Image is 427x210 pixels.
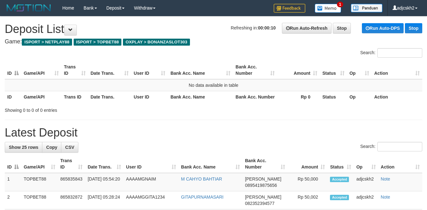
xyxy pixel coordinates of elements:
[347,91,372,103] th: Op
[124,191,179,209] td: AAAAMGGITA1234
[330,177,349,182] span: Accepted
[327,155,354,173] th: Status: activate to sort column ascending
[288,155,327,173] th: Amount: activate to sort column ascending
[58,191,85,209] td: 865832872
[131,61,168,79] th: User ID: activate to sort column ascending
[5,39,422,45] h4: Game:
[85,155,123,173] th: Date Trans.: activate to sort column ascending
[333,23,351,34] a: Stop
[245,176,281,181] span: [PERSON_NAME]
[347,61,372,79] th: Op: activate to sort column ascending
[378,155,422,173] th: Action: activate to sort column ascending
[330,195,349,200] span: Accepted
[315,4,341,13] img: Button%20Memo.svg
[288,173,327,191] td: Rp 50,000
[354,191,378,209] td: adjcskh2
[274,4,305,13] img: Feedback.jpg
[320,91,347,103] th: Status
[381,176,390,181] a: Note
[372,61,422,79] th: Action: activate to sort column ascending
[320,61,347,79] th: Status: activate to sort column ascending
[21,191,58,209] td: TOPBET88
[5,91,21,103] th: ID
[22,39,72,46] span: ISPORT > NETPLAY88
[282,23,332,34] a: Run Auto-Refresh
[88,61,131,79] th: Date Trans.: activate to sort column ascending
[61,61,88,79] th: Trans ID: activate to sort column ascending
[21,155,58,173] th: Game/API: activate to sort column ascending
[5,126,422,139] h1: Latest Deposit
[42,142,61,153] a: Copy
[360,48,422,58] label: Search:
[405,23,422,33] a: Stop
[5,105,173,113] div: Showing 0 to 0 of 0 entries
[5,142,42,153] a: Show 25 rows
[168,91,233,103] th: Bank Acc. Name
[21,91,61,103] th: Game/API
[288,191,327,209] td: Rp 50,002
[245,194,281,200] span: [PERSON_NAME]
[21,173,58,191] td: TOPBET88
[179,155,242,173] th: Bank Acc. Name: activate to sort column ascending
[85,173,123,191] td: [DATE] 05:54:20
[46,145,57,150] span: Copy
[85,191,123,209] td: [DATE] 05:28:24
[65,145,74,150] span: CSV
[9,145,38,150] span: Show 25 rows
[131,91,168,103] th: User ID
[245,201,274,206] span: Copy 082352394577 to clipboard
[168,61,233,79] th: Bank Acc. Name: activate to sort column ascending
[258,25,276,30] strong: 00:00:10
[337,2,344,7] span: 1
[5,173,21,191] td: 1
[245,183,277,188] span: Copy 0895419875656 to clipboard
[88,91,131,103] th: Date Trans.
[354,173,378,191] td: adjcskh2
[5,191,21,209] td: 2
[124,173,179,191] td: AAAAMGNAIM
[5,61,21,79] th: ID: activate to sort column descending
[233,91,277,103] th: Bank Acc. Number
[5,3,53,13] img: MOTION_logo.png
[277,91,320,103] th: Rp 0
[372,91,422,103] th: Action
[181,176,222,181] a: M CAHYO BAHTIAR
[61,91,88,103] th: Trans ID
[277,61,320,79] th: Amount: activate to sort column ascending
[58,155,85,173] th: Trans ID: activate to sort column ascending
[381,194,390,200] a: Note
[360,142,422,151] label: Search:
[74,39,121,46] span: ISPORT > TOPBET88
[124,155,179,173] th: User ID: activate to sort column ascending
[231,25,276,30] span: Refreshing in:
[21,61,61,79] th: Game/API: activate to sort column ascending
[61,142,78,153] a: CSV
[5,23,422,35] h1: Deposit List
[5,79,422,91] td: No data available in table
[377,142,422,151] input: Search:
[362,23,404,33] a: Run Auto-DPS
[233,61,277,79] th: Bank Acc. Number: activate to sort column ascending
[242,155,288,173] th: Bank Acc. Number: activate to sort column ascending
[354,155,378,173] th: Op: activate to sort column ascending
[5,155,21,173] th: ID: activate to sort column descending
[123,39,190,46] span: OXPLAY > BONANZASLOT303
[58,173,85,191] td: 865835843
[377,48,422,58] input: Search:
[181,194,223,200] a: GITAPURNAMASARI
[351,4,382,12] img: panduan.png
